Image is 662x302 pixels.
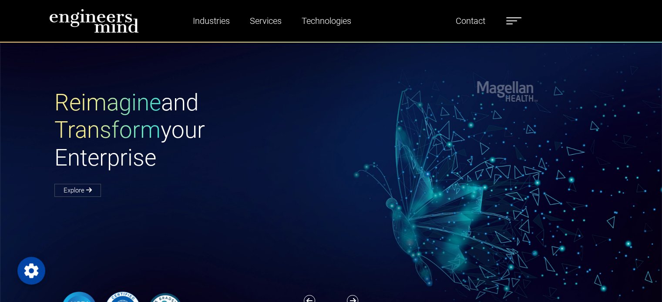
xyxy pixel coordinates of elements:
a: Technologies [298,11,355,31]
a: Contact [452,11,489,31]
img: logo [49,9,139,33]
a: Industries [189,11,233,31]
span: Transform [54,116,161,143]
a: Explore [54,184,101,197]
h1: and your Enterprise [54,89,331,172]
span: Reimagine [54,89,161,116]
a: Services [246,11,285,31]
